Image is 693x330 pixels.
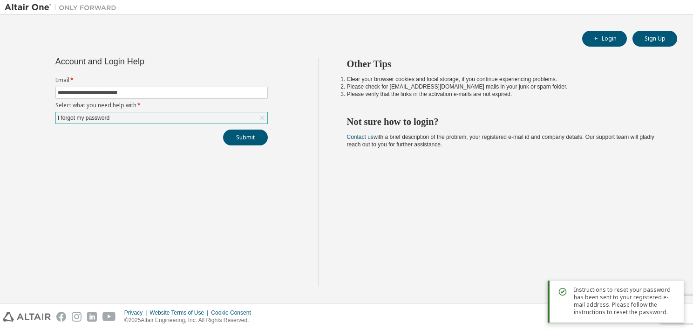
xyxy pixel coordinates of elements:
li: Please verify that the links in the activation e-mails are not expired. [347,90,661,98]
img: altair_logo.svg [3,312,51,322]
img: facebook.svg [56,312,66,322]
label: Email [55,76,268,84]
button: Sign Up [632,31,677,47]
div: Privacy [124,309,149,316]
button: Submit [223,130,268,145]
li: Please check for [EMAIL_ADDRESS][DOMAIN_NAME] mails in your junk or spam folder. [347,83,661,90]
div: Cookie Consent [211,309,256,316]
button: Login [582,31,627,47]
p: © 2025 Altair Engineering, Inc. All Rights Reserved. [124,316,257,324]
img: instagram.svg [72,312,82,322]
a: Contact us [347,134,374,140]
li: Clear your browser cookies and local storage, if you continue experiencing problems. [347,76,661,83]
div: I forgot my password [56,112,267,124]
h2: Not sure how to login? [347,116,661,128]
span: with a brief description of the problem, your registered e-mail id and company details. Our suppo... [347,134,654,148]
img: youtube.svg [102,312,116,322]
label: Select what you need help with [55,102,268,109]
img: Altair One [5,3,121,12]
h2: Other Tips [347,58,661,70]
div: Account and Login Help [55,58,225,65]
span: Instructions to reset your password has been sent to your registered e-mail address. Please follo... [574,286,676,316]
img: linkedin.svg [87,312,97,322]
div: Website Terms of Use [149,309,211,316]
div: I forgot my password [56,113,111,123]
